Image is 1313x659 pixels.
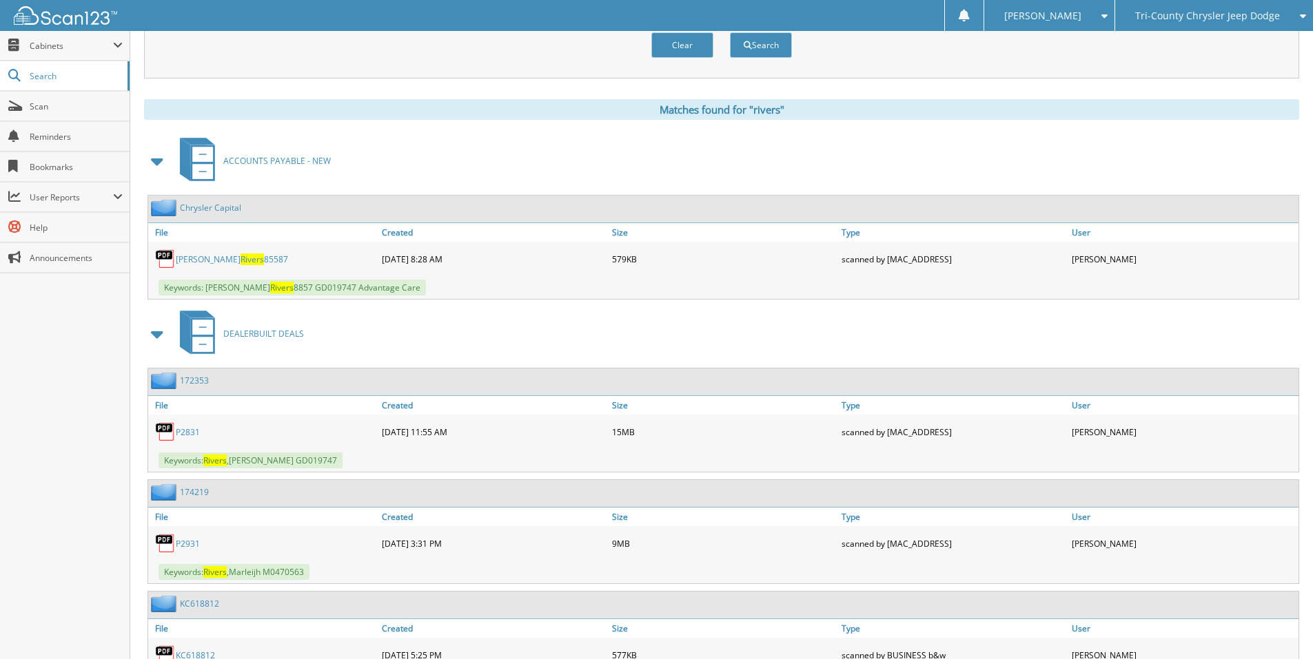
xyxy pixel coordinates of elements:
a: DEALERBUILT DEALS [172,306,304,361]
a: Size [609,223,839,242]
img: folder2.png [151,483,180,501]
span: Bookmarks [30,161,123,173]
img: PDF.png [155,421,176,442]
span: Tri-County Chrysler Jeep Dodge [1135,12,1280,20]
a: Created [378,396,609,415]
div: 579KB [609,245,839,273]
img: folder2.png [151,595,180,612]
a: Created [378,223,609,242]
span: DEALERBUILT DEALS [223,328,304,339]
div: [DATE] 3:31 PM [378,530,609,557]
a: Chrysler Capital [180,202,241,213]
span: Rivers [203,454,227,466]
span: Rivers [241,253,264,265]
a: File [148,508,378,526]
a: Size [609,619,839,638]
a: Size [609,508,839,526]
span: User Reports [30,191,113,203]
span: [PERSON_NAME] [1004,12,1081,20]
a: User [1068,223,1299,242]
div: [DATE] 8:28 AM [378,245,609,273]
a: P2831 [176,426,200,438]
a: User [1068,508,1299,526]
span: Cabinets [30,40,113,52]
a: Type [838,508,1068,526]
a: User [1068,396,1299,415]
a: [PERSON_NAME]Rivers85587 [176,253,288,265]
button: Search [730,32,792,58]
a: Type [838,396,1068,415]
div: [PERSON_NAME] [1068,418,1299,446]
img: scan123-logo-white.svg [14,6,117,25]
span: Search [30,70,121,82]
div: 15MB [609,418,839,446]
div: scanned by [MAC_ADDRESS] [838,530,1068,557]
a: Size [609,396,839,415]
img: folder2.png [151,372,180,389]
a: File [148,223,378,242]
a: KC618812 [180,598,219,609]
a: 174219 [180,486,209,498]
div: [PERSON_NAME] [1068,530,1299,557]
img: PDF.png [155,533,176,554]
a: ACCOUNTS PAYABLE - NEW [172,134,331,188]
div: Matches found for "rivers" [144,99,1299,120]
span: Keywords: ,[PERSON_NAME] GD019747 [159,452,343,468]
div: scanned by [MAC_ADDRESS] [838,245,1068,273]
a: Type [838,223,1068,242]
span: Announcements [30,252,123,264]
div: [DATE] 11:55 AM [378,418,609,446]
span: Rivers [270,282,294,293]
img: PDF.png [155,249,176,269]
div: 9MB [609,530,839,557]
a: P2931 [176,538,200,550]
div: scanned by [MAC_ADDRESS] [838,418,1068,446]
span: Keywords: ,Marleijh M0470563 [159,564,309,580]
span: Rivers [203,566,227,578]
a: File [148,619,378,638]
a: Created [378,508,609,526]
a: File [148,396,378,415]
iframe: Chat Widget [1244,593,1313,659]
a: 172353 [180,375,209,386]
a: Type [838,619,1068,638]
span: Reminders [30,131,123,143]
img: folder2.png [151,199,180,216]
span: Help [30,222,123,233]
span: ACCOUNTS PAYABLE - NEW [223,155,331,167]
div: [PERSON_NAME] [1068,245,1299,273]
a: Created [378,619,609,638]
span: Scan [30,101,123,112]
button: Clear [651,32,713,58]
span: Keywords: [PERSON_NAME] 8857 GD019747 Advantage Care [159,280,426,295]
a: User [1068,619,1299,638]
